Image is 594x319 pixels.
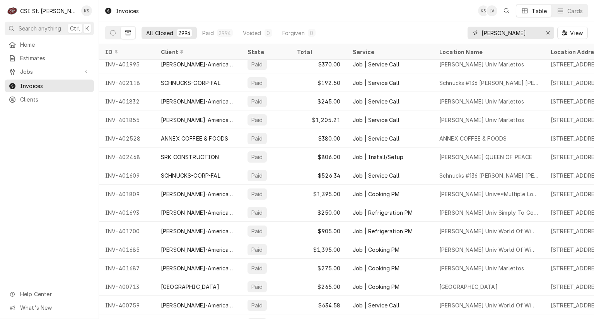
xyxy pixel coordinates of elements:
[532,7,547,15] div: Table
[20,82,90,90] span: Invoices
[20,95,90,104] span: Clients
[478,5,489,16] div: KS
[251,134,264,143] div: Paid
[161,60,235,68] div: [PERSON_NAME]-American Dining Creations
[309,29,314,37] div: 0
[439,283,498,291] div: [GEOGRAPHIC_DATA]
[5,22,94,35] button: Search anythingCtrlK
[557,27,588,39] button: View
[500,5,513,17] button: Open search
[81,5,92,16] div: KS
[99,110,155,129] div: INV-401855
[567,7,583,15] div: Cards
[291,222,346,240] div: $905.00
[20,68,79,76] span: Jobs
[20,304,89,312] span: What's New
[251,283,264,291] div: Paid
[99,240,155,259] div: INV-401685
[353,171,399,180] div: Job | Service Call
[439,190,538,198] div: [PERSON_NAME] Univ**Multiple Locations**See Notes***
[161,227,235,235] div: [PERSON_NAME]-American Dining Creations
[291,277,346,296] div: $265.00
[439,60,524,68] div: [PERSON_NAME] Univ Marlettos
[291,148,346,166] div: $806.00
[291,73,346,92] div: $192.50
[247,48,285,56] div: State
[161,48,234,56] div: Client
[99,148,155,166] div: INV-402468
[161,134,228,143] div: ANNEX COFFEE & FOODS
[19,24,61,32] span: Search anything
[99,92,155,110] div: INV-401832
[5,52,94,64] a: Estimates
[291,92,346,110] div: $245.00
[439,301,538,309] div: [PERSON_NAME] Univ World Of Wings
[353,153,403,161] div: Job | Install/Setup
[5,288,94,300] a: Go to Help Center
[161,264,235,272] div: [PERSON_NAME]-American Dining Creations
[439,227,538,235] div: [PERSON_NAME] Univ World Of Wings
[291,240,346,259] div: $1,395.00
[99,55,155,73] div: INV-401995
[353,97,399,105] div: Job | Service Call
[439,171,538,180] div: Schnucks #136 [PERSON_NAME] [PERSON_NAME]
[439,209,538,217] div: [PERSON_NAME] Univ Simply To Go / East Academic Bldg
[99,222,155,240] div: INV-401700
[161,116,235,124] div: [PERSON_NAME]-American Dining Creations
[161,301,235,309] div: [PERSON_NAME]-American Dining Creations
[353,116,399,124] div: Job | Service Call
[568,29,584,37] span: View
[353,209,413,217] div: Job | Refrigeration PM
[161,283,219,291] div: [GEOGRAPHIC_DATA]
[481,27,539,39] input: Keyword search
[353,283,400,291] div: Job | Cooking PM
[20,7,77,15] div: CSI St. [PERSON_NAME]
[161,153,219,161] div: SRK CONSTRUCTION
[251,246,264,254] div: Paid
[291,110,346,129] div: $1,205.21
[99,166,155,185] div: INV-401609
[439,97,524,105] div: [PERSON_NAME] Univ Marlettos
[282,29,305,37] div: Forgiven
[291,166,346,185] div: $526.34
[99,277,155,296] div: INV-400713
[146,29,174,37] div: All Closed
[161,171,220,180] div: SCHNUCKS-CORP-FAL
[251,209,264,217] div: Paid
[266,29,271,37] div: 0
[161,246,235,254] div: [PERSON_NAME]-American Dining Creations
[5,301,94,314] a: Go to What's New
[439,116,524,124] div: [PERSON_NAME] Univ Marlettos
[81,5,92,16] div: Kris Swearingen's Avatar
[251,171,264,180] div: Paid
[99,129,155,148] div: INV-402528
[161,209,235,217] div: [PERSON_NAME]-American Dining Creations
[85,24,89,32] span: K
[20,41,90,49] span: Home
[70,24,80,32] span: Ctrl
[99,296,155,314] div: INV-400759
[99,259,155,277] div: INV-401687
[99,203,155,222] div: INV-401693
[439,48,537,56] div: Location Name
[243,29,261,37] div: Voided
[218,29,231,37] div: 2994
[486,5,497,16] div: Lisa Vestal's Avatar
[251,264,264,272] div: Paid
[99,73,155,92] div: INV-402118
[251,301,264,309] div: Paid
[353,134,399,143] div: Job | Service Call
[291,129,346,148] div: $380.00
[251,60,264,68] div: Paid
[291,296,346,314] div: $634.58
[7,5,18,16] div: C
[486,5,497,16] div: LV
[439,246,538,254] div: [PERSON_NAME] Univ World Of Wings
[439,153,532,161] div: [PERSON_NAME] QUEEN OF PEACE
[478,5,489,16] div: Kris Swearingen's Avatar
[251,190,264,198] div: Paid
[291,203,346,222] div: $250.00
[5,80,94,92] a: Invoices
[5,93,94,106] a: Clients
[353,246,400,254] div: Job | Cooking PM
